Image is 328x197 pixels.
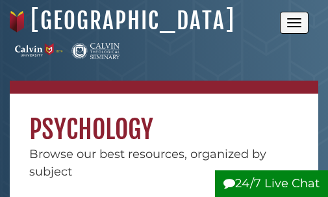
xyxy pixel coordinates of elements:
[280,12,309,34] button: Open the menu
[31,7,235,35] a: [GEOGRAPHIC_DATA]
[10,146,318,181] div: Browse our best resources, organized by subject
[10,94,318,146] h1: Psychology
[10,81,318,94] nav: breadcrumb
[215,170,328,197] button: 24/7 Live Chat
[71,43,120,59] img: Calvin Theological Seminary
